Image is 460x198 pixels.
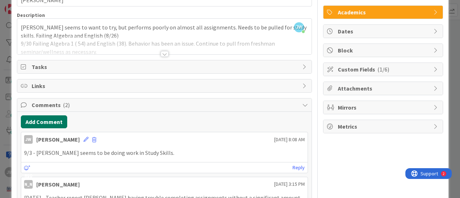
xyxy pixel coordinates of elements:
[274,180,305,188] span: [DATE] 3:15 PM
[24,149,305,157] p: 9/3 - [PERSON_NAME] seems to be doing work in Study Skills.
[338,46,430,55] span: Block
[36,180,80,189] div: [PERSON_NAME]
[338,27,430,36] span: Dates
[32,82,299,90] span: Links
[21,23,308,40] p: [PERSON_NAME] seems to want to try, but performs poorly on almost all assignments. Needs to be pu...
[17,12,45,18] span: Description
[63,101,70,109] span: ( 2 )
[294,22,304,32] span: JW
[274,136,305,143] span: [DATE] 8:08 AM
[338,103,430,112] span: Mirrors
[32,101,299,109] span: Comments
[338,65,430,74] span: Custom Fields
[338,122,430,131] span: Metrics
[24,180,33,189] div: [PERSON_NAME]
[15,1,33,10] span: Support
[32,63,299,71] span: Tasks
[24,135,33,144] div: JW
[293,163,305,172] a: Reply
[21,115,67,128] button: Add Comment
[377,66,389,73] span: ( 1/6 )
[338,8,430,17] span: Academics
[37,3,39,9] div: 2
[36,135,80,144] div: [PERSON_NAME]
[338,84,430,93] span: Attachments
